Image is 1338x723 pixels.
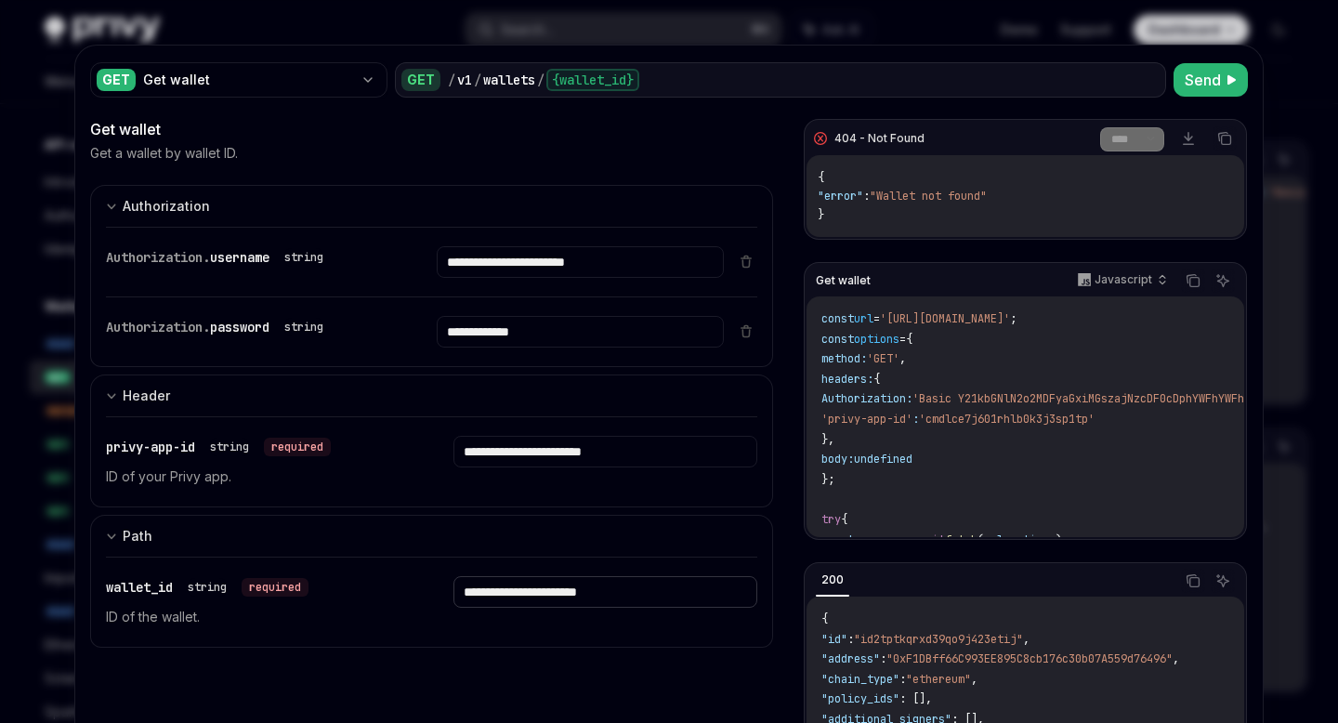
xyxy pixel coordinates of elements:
[210,319,269,335] span: password
[818,207,824,222] span: }
[919,412,1095,427] span: 'cmdlce7j601rhlb0k3j3sp1tp'
[854,632,1023,647] span: "id2tptkqrxd39qo9j423etij"
[821,372,873,387] span: headers:
[1023,632,1030,647] span: ,
[821,691,899,706] span: "policy_ids"
[123,525,152,547] div: Path
[1003,532,1010,547] span: ,
[90,118,773,140] div: Get wallet
[841,512,847,527] span: {
[821,311,854,326] span: const
[106,249,210,266] span: Authorization.
[847,632,854,647] span: :
[854,532,906,547] span: response
[880,311,1010,326] span: '[URL][DOMAIN_NAME]'
[90,185,773,227] button: expand input section
[873,311,880,326] span: =
[264,438,331,456] div: required
[816,569,849,591] div: 200
[90,515,773,557] button: expand input section
[1181,269,1205,293] button: Copy the contents from the code block
[821,412,912,427] span: 'privy-app-id'
[863,189,870,204] span: :
[912,391,1303,406] span: 'Basic Y21kbGNlN2o2MDFyaGxiMGszajNzcDF0cDphYWFhYWFhYWFhYWFh'
[816,273,871,288] span: Get wallet
[821,391,912,406] span: Authorization:
[106,466,409,488] p: ID of your Privy app.
[854,452,912,467] span: undefined
[880,651,886,666] span: :
[821,611,828,626] span: {
[457,71,472,89] div: v1
[1174,63,1248,97] button: Send
[106,439,195,455] span: privy-app-id
[106,606,409,628] p: ID of the wallet.
[1211,569,1235,593] button: Ask AI
[834,131,925,146] div: 404 - Not Found
[242,578,308,597] div: required
[483,71,535,89] div: wallets
[821,632,847,647] span: "id"
[1095,272,1152,287] p: Javascript
[143,71,353,89] div: Get wallet
[97,69,136,91] div: GET
[123,195,210,217] div: Authorization
[546,69,639,91] div: {wallet_id}
[912,532,945,547] span: await
[106,316,331,338] div: Authorization.password
[821,532,854,547] span: const
[867,351,899,366] span: 'GET'
[1173,651,1179,666] span: ,
[899,351,906,366] span: ,
[945,532,977,547] span: fetch
[899,332,906,347] span: =
[90,60,387,99] button: GETGet wallet
[870,189,987,204] span: "Wallet not found"
[537,71,544,89] div: /
[854,311,873,326] span: url
[401,69,440,91] div: GET
[1185,69,1221,91] span: Send
[818,189,863,204] span: "error"
[906,332,912,347] span: {
[899,672,906,687] span: :
[90,144,238,163] p: Get a wallet by wallet ID.
[821,472,834,487] span: };
[1181,569,1205,593] button: Copy the contents from the code block
[106,246,331,269] div: Authorization.username
[210,249,269,266] span: username
[1056,532,1069,547] span: );
[123,385,170,407] div: Header
[106,579,173,596] span: wallet_id
[854,332,899,347] span: options
[1211,269,1235,293] button: Ask AI
[106,436,331,458] div: privy-app-id
[1010,532,1056,547] span: options
[448,71,455,89] div: /
[906,532,912,547] span: =
[984,532,1003,547] span: url
[971,672,977,687] span: ,
[886,651,1173,666] span: "0xF1DBff66C993EE895C8cb176c30b07A559d76496"
[977,532,984,547] span: (
[90,375,773,416] button: expand input section
[912,412,919,427] span: :
[899,691,932,706] span: : [],
[1010,311,1017,326] span: ;
[821,432,834,447] span: },
[474,71,481,89] div: /
[821,512,841,527] span: try
[906,672,971,687] span: "ethereum"
[821,332,854,347] span: const
[821,351,867,366] span: method:
[873,372,880,387] span: {
[106,576,308,598] div: wallet_id
[821,452,854,467] span: body:
[106,319,210,335] span: Authorization.
[1068,265,1175,296] button: Javascript
[821,651,880,666] span: "address"
[821,672,899,687] span: "chain_type"
[1213,126,1237,151] button: Copy the contents from the code block
[818,170,824,185] span: {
